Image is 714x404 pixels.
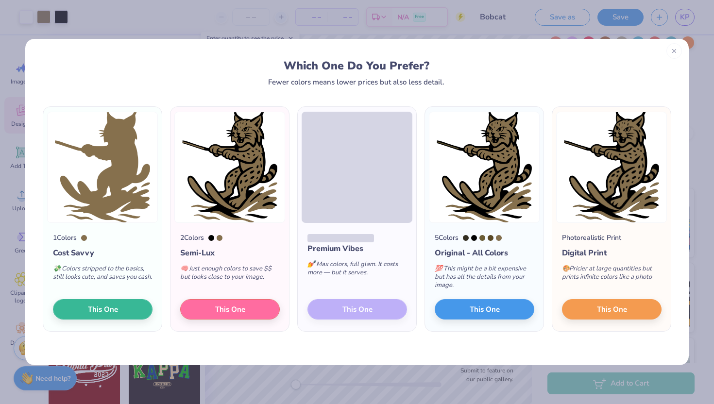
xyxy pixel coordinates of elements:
[180,233,204,243] div: 2 Colors
[488,235,493,241] div: 450 C
[53,247,153,259] div: Cost Savvy
[471,235,477,241] div: Black
[429,112,540,223] img: 5 color option
[52,59,662,72] div: Which One Do You Prefer?
[496,235,502,241] div: 872 C
[208,235,214,241] div: Black
[81,235,87,241] div: 872 C
[435,264,442,273] span: 💯
[556,112,667,223] img: Photorealistic preview
[435,233,459,243] div: 5 Colors
[470,304,500,315] span: This One
[268,78,444,86] div: Fewer colors means lower prices but also less detail.
[180,264,188,273] span: 🧠
[562,264,570,273] span: 🎨
[217,235,222,241] div: 872 C
[53,264,61,273] span: 💸
[562,299,662,320] button: This One
[47,112,158,223] img: 1 color option
[174,112,285,223] img: 2 color option
[562,233,621,243] div: Photorealistic Print
[180,247,280,259] div: Semi-Lux
[562,259,662,291] div: Pricier at large quantities but prints infinite colors like a photo
[435,299,534,320] button: This One
[215,304,245,315] span: This One
[562,247,662,259] div: Digital Print
[307,254,407,286] div: Max colors, full glam. It costs more — but it serves.
[180,299,280,320] button: This One
[53,299,153,320] button: This One
[307,260,315,269] span: 💅
[53,259,153,291] div: Colors stripped to the basics, still looks cute, and saves you cash.
[88,304,118,315] span: This One
[597,304,627,315] span: This One
[180,259,280,291] div: Just enough colors to save $$ but looks close to your image.
[479,235,485,241] div: 7561 C
[53,233,77,243] div: 1 Colors
[435,247,534,259] div: Original - All Colors
[307,243,407,254] div: Premium Vibes
[463,235,469,241] div: Black 2 C
[435,259,534,299] div: This might be a bit expensive but has all the details from your image.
